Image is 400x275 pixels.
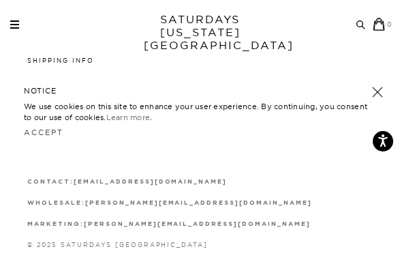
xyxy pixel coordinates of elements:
p: © 2025 Saturdays [GEOGRAPHIC_DATA] [27,240,373,250]
a: [PERSON_NAME][EMAIL_ADDRESS][DOMAIN_NAME] [85,199,312,206]
strong: contact: [27,179,74,185]
strong: [PERSON_NAME][EMAIL_ADDRESS][DOMAIN_NAME] [84,221,311,227]
a: 0 [373,18,393,31]
strong: [PERSON_NAME][EMAIL_ADDRESS][DOMAIN_NAME] [85,200,312,206]
a: Accept [24,128,63,137]
small: 0 [387,20,393,28]
a: SATURDAYS[US_STATE][GEOGRAPHIC_DATA] [144,13,256,52]
strong: wholesale: [27,200,85,206]
strong: marketing: [27,221,84,227]
p: We use cookies on this site to enhance your user experience. By continuing, you consent to our us... [24,101,376,124]
a: Privacy Policy [27,77,102,85]
strong: [EMAIL_ADDRESS][DOMAIN_NAME] [74,179,227,185]
h5: NOTICE [24,85,376,97]
a: [EMAIL_ADDRESS][DOMAIN_NAME] [74,177,227,185]
a: Shipping Info [27,57,94,64]
a: Learn more [106,113,151,122]
a: [PERSON_NAME][EMAIL_ADDRESS][DOMAIN_NAME] [84,220,311,227]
